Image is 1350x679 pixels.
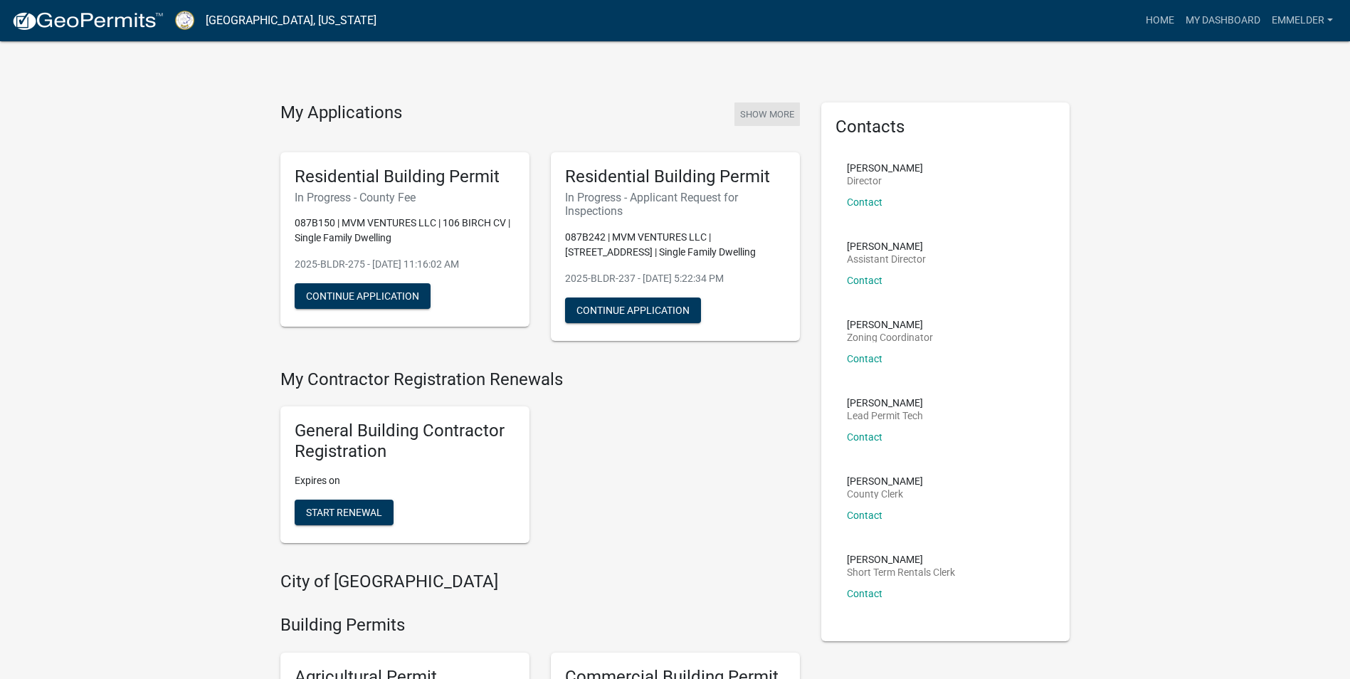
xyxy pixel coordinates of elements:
[565,230,786,260] p: 087B242 | MVM VENTURES LLC | [STREET_ADDRESS] | Single Family Dwelling
[835,117,1056,137] h5: Contacts
[847,411,923,421] p: Lead Permit Tech
[565,167,786,187] h5: Residential Building Permit
[1266,7,1339,34] a: emmelder
[847,163,923,173] p: [PERSON_NAME]
[847,476,923,486] p: [PERSON_NAME]
[295,500,394,525] button: Start Renewal
[295,421,515,462] h5: General Building Contractor Registration
[847,241,926,251] p: [PERSON_NAME]
[280,369,800,390] h4: My Contractor Registration Renewals
[1180,7,1266,34] a: My Dashboard
[847,353,882,364] a: Contact
[847,554,955,564] p: [PERSON_NAME]
[295,167,515,187] h5: Residential Building Permit
[1140,7,1180,34] a: Home
[295,191,515,204] h6: In Progress - County Fee
[847,332,933,342] p: Zoning Coordinator
[280,572,800,592] h4: City of [GEOGRAPHIC_DATA]
[565,191,786,218] h6: In Progress - Applicant Request for Inspections
[295,283,431,309] button: Continue Application
[847,510,882,521] a: Contact
[280,102,402,124] h4: My Applications
[847,588,882,599] a: Contact
[847,176,923,186] p: Director
[847,275,882,286] a: Contact
[295,473,515,488] p: Expires on
[206,9,376,33] a: [GEOGRAPHIC_DATA], [US_STATE]
[295,257,515,272] p: 2025-BLDR-275 - [DATE] 11:16:02 AM
[847,398,923,408] p: [PERSON_NAME]
[734,102,800,126] button: Show More
[847,196,882,208] a: Contact
[280,615,800,636] h4: Building Permits
[295,216,515,246] p: 087B150 | MVM VENTURES LLC | 106 BIRCH CV | Single Family Dwelling
[306,507,382,518] span: Start Renewal
[847,320,933,330] p: [PERSON_NAME]
[847,489,923,499] p: County Clerk
[565,271,786,286] p: 2025-BLDR-237 - [DATE] 5:22:34 PM
[847,431,882,443] a: Contact
[847,567,955,577] p: Short Term Rentals Clerk
[847,254,926,264] p: Assistant Director
[175,11,194,30] img: Putnam County, Georgia
[280,369,800,554] wm-registration-list-section: My Contractor Registration Renewals
[565,298,701,323] button: Continue Application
